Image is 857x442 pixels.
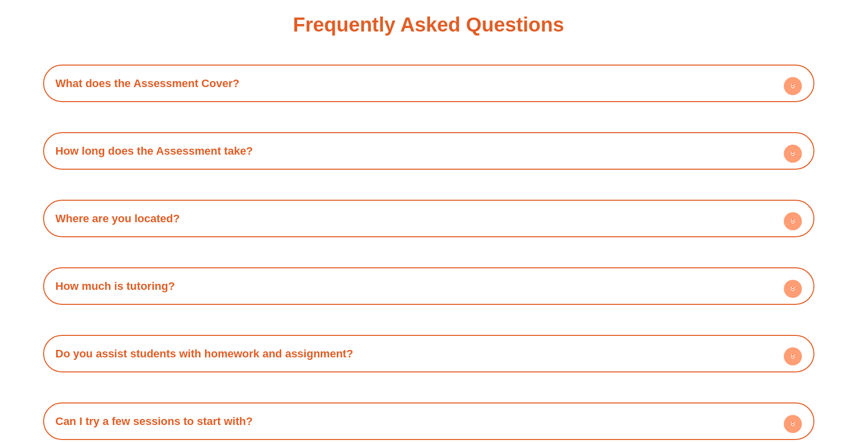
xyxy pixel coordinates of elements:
[56,347,353,360] a: Do you assist students with homework and assignment?
[48,70,809,97] h4: What does the Assessment Cover?
[293,15,564,35] h3: Frequently Asked Questions
[56,145,253,157] a: How long does the Assessment take?
[56,77,240,90] a: What does the Assessment Cover?
[48,137,809,165] div: How long does the Assessment take?
[48,272,809,300] div: How much is tutoring?
[56,415,253,427] a: Can I try a few sessions to start with?
[56,212,180,225] a: Where are you located?
[56,280,175,292] a: How much is tutoring?
[48,407,809,435] h4: Can I try a few sessions to start with?
[48,340,809,367] h4: Do you assist students with homework and assignment?
[48,205,809,232] h4: Where are you located?
[807,394,857,442] iframe: Chat Widget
